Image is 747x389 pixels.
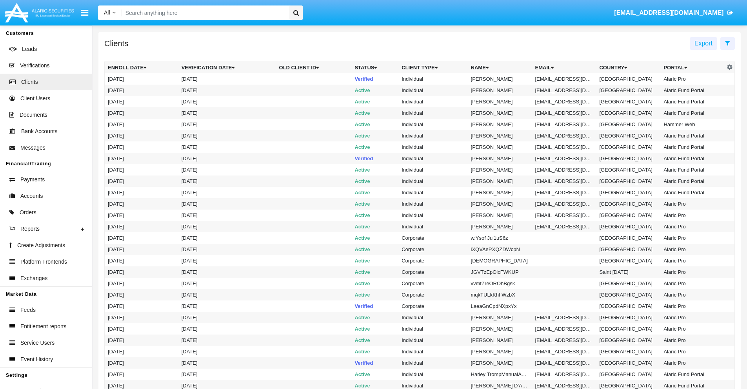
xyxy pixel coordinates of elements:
td: Individual [398,119,467,130]
td: [EMAIL_ADDRESS][DOMAIN_NAME] [532,221,596,232]
td: Individual [398,130,467,141]
td: Active [351,176,398,187]
td: [PERSON_NAME] [468,73,532,85]
td: [PERSON_NAME] [468,119,532,130]
td: [DATE] [105,323,178,335]
td: [DATE] [105,289,178,300]
td: Individual [398,96,467,107]
td: [GEOGRAPHIC_DATA] [596,119,660,130]
td: Active [351,141,398,153]
td: [PERSON_NAME] [468,96,532,107]
td: Active [351,164,398,176]
td: [DATE] [178,244,276,255]
th: Name [468,62,532,74]
td: Alaric Pro [660,323,725,335]
td: Active [351,130,398,141]
td: [DATE] [178,164,276,176]
td: [EMAIL_ADDRESS][DOMAIN_NAME] [532,85,596,96]
td: [DATE] [178,266,276,278]
td: Active [351,244,398,255]
td: [EMAIL_ADDRESS][DOMAIN_NAME] [532,96,596,107]
td: [EMAIL_ADDRESS][DOMAIN_NAME] [532,210,596,221]
td: [DATE] [105,357,178,369]
td: [GEOGRAPHIC_DATA] [596,221,660,232]
td: Active [351,266,398,278]
td: Alaric Pro [660,232,725,244]
td: [GEOGRAPHIC_DATA] [596,232,660,244]
td: [EMAIL_ADDRESS][DOMAIN_NAME] [532,323,596,335]
td: [EMAIL_ADDRESS][DOMAIN_NAME] [532,119,596,130]
td: Individual [398,153,467,164]
td: [PERSON_NAME] [468,357,532,369]
td: [DATE] [105,119,178,130]
span: Documents [20,111,47,119]
td: Verified [351,357,398,369]
td: Alaric Fund Portal [660,96,725,107]
td: Individual [398,323,467,335]
td: Active [351,96,398,107]
td: [DATE] [178,130,276,141]
td: Individual [398,187,467,198]
td: [GEOGRAPHIC_DATA] [596,85,660,96]
td: [GEOGRAPHIC_DATA] [596,153,660,164]
td: [DATE] [105,187,178,198]
td: [PERSON_NAME] [468,85,532,96]
td: Active [351,323,398,335]
th: Country [596,62,660,74]
td: Active [351,278,398,289]
th: Portal [660,62,725,74]
td: [DATE] [178,198,276,210]
td: Individual [398,312,467,323]
td: [GEOGRAPHIC_DATA] [596,198,660,210]
td: [EMAIL_ADDRESS][DOMAIN_NAME] [532,357,596,369]
td: Alaric Fund Portal [660,153,725,164]
span: Feeds [20,306,36,314]
td: Alaric Pro [660,289,725,300]
td: Corporate [398,244,467,255]
td: Active [351,232,398,244]
td: Active [351,369,398,380]
td: [DATE] [178,346,276,357]
td: Individual [398,369,467,380]
th: Old Client Id [276,62,352,74]
td: [DATE] [178,210,276,221]
span: Clients [21,78,38,86]
td: Alaric Pro [660,346,725,357]
td: [DATE] [105,255,178,266]
td: [DATE] [178,187,276,198]
td: Individual [398,73,467,85]
span: Messages [20,144,45,152]
td: Alaric Pro [660,210,725,221]
td: [DATE] [105,96,178,107]
td: [DATE] [178,369,276,380]
span: Export [694,40,712,47]
td: Alaric Pro [660,312,725,323]
td: Alaric Pro [660,300,725,312]
td: [EMAIL_ADDRESS][DOMAIN_NAME] [532,73,596,85]
td: Active [351,221,398,232]
td: [GEOGRAPHIC_DATA] [596,335,660,346]
td: Corporate [398,289,467,300]
td: JGVTzEpOicFWKUP [468,266,532,278]
td: [GEOGRAPHIC_DATA] [596,278,660,289]
td: [PERSON_NAME] [468,198,532,210]
td: [DATE] [178,176,276,187]
td: [EMAIL_ADDRESS][DOMAIN_NAME] [532,153,596,164]
td: [PERSON_NAME] [468,164,532,176]
td: Alaric Fund Portal [660,141,725,153]
td: [DATE] [178,221,276,232]
td: [PERSON_NAME] [468,187,532,198]
td: Individual [398,221,467,232]
td: [DATE] [178,278,276,289]
td: Corporate [398,232,467,244]
td: [GEOGRAPHIC_DATA] [596,176,660,187]
td: [GEOGRAPHIC_DATA] [596,357,660,369]
td: [DATE] [105,164,178,176]
td: [DATE] [105,210,178,221]
td: Alaric Pro [660,335,725,346]
td: mqkTULkKhIIWzbX [468,289,532,300]
td: [GEOGRAPHIC_DATA] [596,141,660,153]
td: [GEOGRAPHIC_DATA] [596,300,660,312]
td: Verified [351,300,398,312]
td: [DATE] [178,232,276,244]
